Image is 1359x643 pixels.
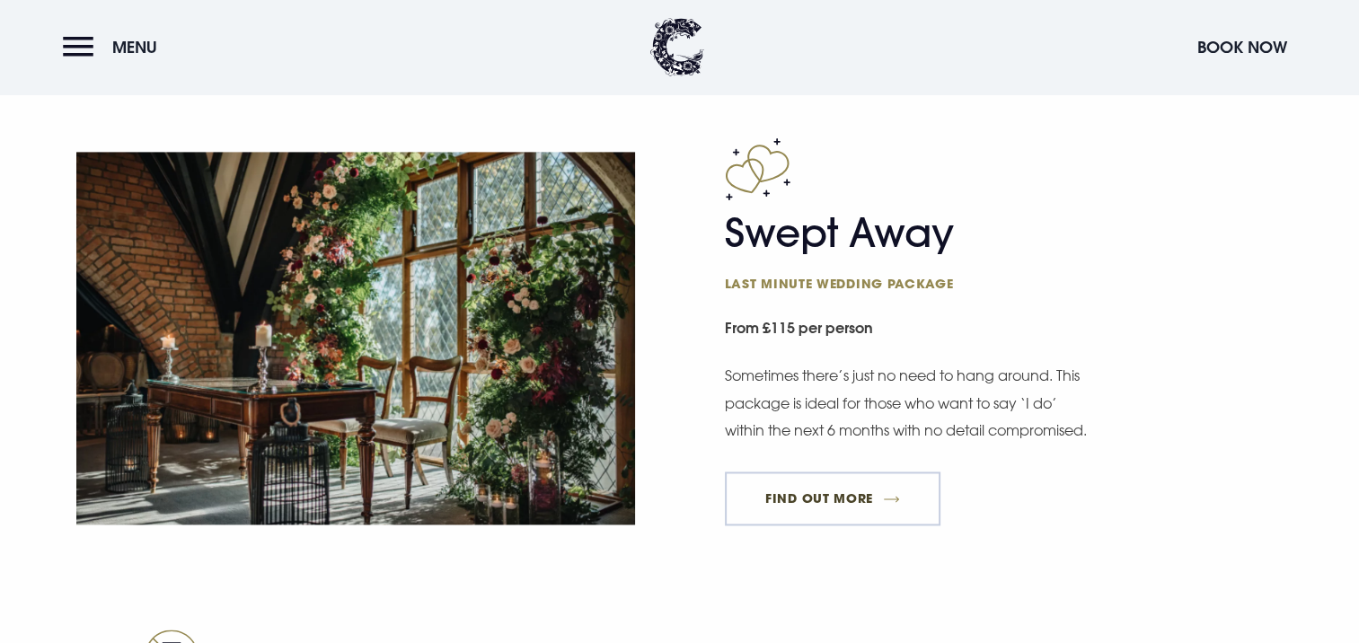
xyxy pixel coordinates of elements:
img: Ceremony table beside an arched window at a Wedding Venue Northern Ireland [76,152,635,524]
small: From £115 per person [725,310,1284,350]
img: Block icon [725,137,790,200]
button: Book Now [1188,28,1296,66]
a: FIND OUT MORE [725,471,941,525]
img: Clandeboye Lodge [650,18,704,76]
span: Menu [112,37,157,57]
button: Menu [63,28,166,66]
p: Sometimes there’s just no need to hang around. This package is ideal for those who want to say ‘I... [725,362,1093,444]
h2: Swept Away [725,209,1075,292]
span: Last minute wedding package [725,275,1075,292]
